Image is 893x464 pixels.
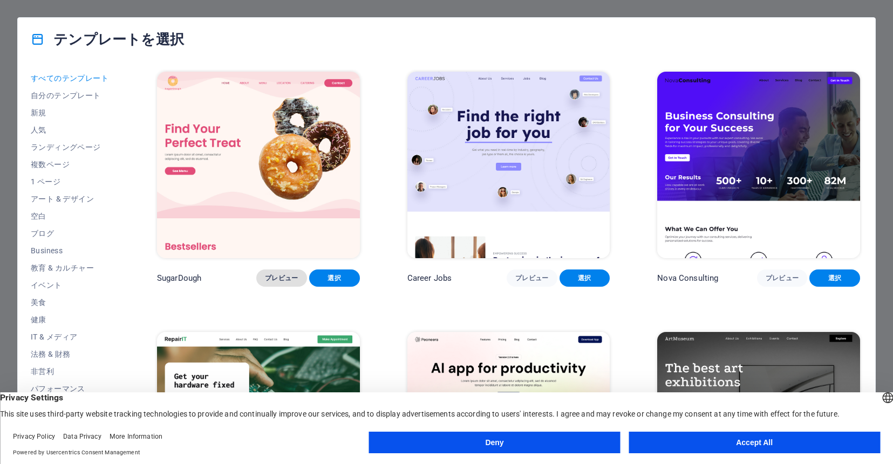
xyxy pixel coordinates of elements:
button: 非営利 [31,363,110,380]
span: 複数ページ [31,160,110,169]
button: 美食 [31,294,110,311]
span: 選択 [568,274,602,282]
button: 空白 [31,207,110,225]
button: 健康 [31,311,110,328]
span: IT & メディア [31,333,110,341]
span: プレビュー [515,274,549,282]
span: 非営利 [31,367,110,376]
span: 選択 [818,274,851,282]
span: 新規 [31,108,110,117]
span: 空白 [31,212,110,220]
span: 健康 [31,315,110,324]
button: 複数ページ [31,156,110,173]
span: 美食 [31,298,110,307]
button: プレビュー [256,269,307,287]
p: Career Jobs [407,273,452,283]
button: 1 ページ [31,173,110,190]
p: Nova Consulting [657,273,718,283]
span: 教育 & カルチャー [31,264,110,272]
span: 人気 [31,126,110,134]
button: 法務 & 財務 [31,345,110,363]
button: ランディングページ [31,138,110,156]
button: イベント [31,276,110,294]
span: アート & デザイン [31,195,110,203]
span: プレビュー [766,274,799,282]
button: アート & デザイン [31,190,110,207]
button: Business [31,242,110,259]
img: SugarDough [157,72,360,258]
img: Nova Consulting [657,72,860,258]
button: 新規 [31,104,110,121]
button: 選択 [560,269,610,287]
button: 選択 [309,269,360,287]
button: 選択 [809,269,860,287]
span: Business [31,246,110,255]
button: 自分のテンプレート [31,87,110,104]
span: 法務 & 財務 [31,350,110,358]
span: すべてのテンプレート [31,74,110,82]
p: SugarDough [157,273,201,283]
button: 教育 & カルチャー [31,259,110,276]
button: すべてのテンプレート [31,70,110,87]
button: プレビュー [757,269,808,287]
button: 人気 [31,121,110,138]
span: プレビュー [265,274,298,282]
span: ランディングページ [31,143,110,151]
button: プレビュー [507,269,557,287]
h4: テンプレートを選択 [31,31,184,48]
span: 自分のテンプレート [31,91,110,100]
button: パフォーマンス [31,380,110,397]
span: イベント [31,281,110,289]
span: ブログ [31,229,110,238]
span: 1 ページ [31,177,110,186]
button: ブログ [31,225,110,242]
span: パフォーマンス [31,384,110,393]
img: Career Jobs [407,72,610,258]
button: IT & メディア [31,328,110,345]
span: 選択 [318,274,351,282]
